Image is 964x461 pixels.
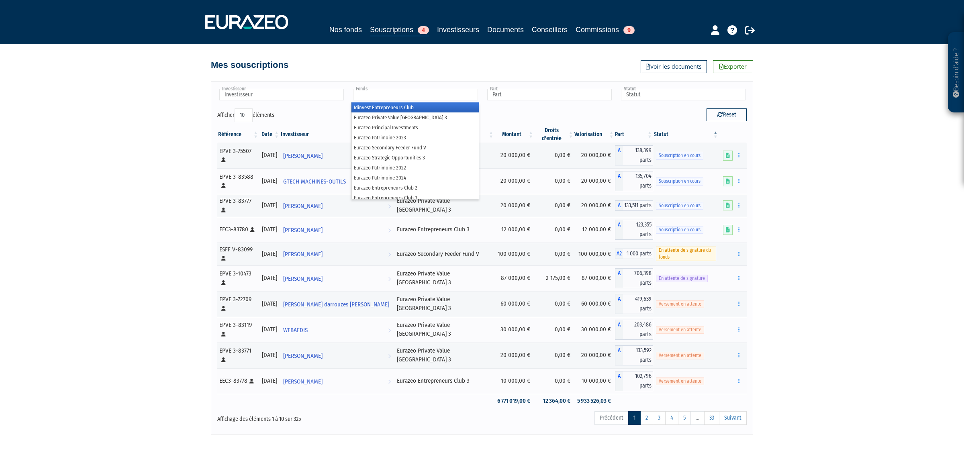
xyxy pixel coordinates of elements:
[283,247,323,262] span: [PERSON_NAME]
[615,171,623,191] span: A
[219,147,256,164] div: EPVE 3-75507
[221,183,226,188] i: [Français] Personne physique
[351,122,478,133] li: Eurazeo Principal Investments
[280,173,394,189] a: GTECH MACHINES-OUTILS
[351,102,478,112] li: Idinvest Entrepreneurs Club
[283,149,323,163] span: [PERSON_NAME]
[656,300,704,308] span: Versement en attente
[221,332,226,337] i: [Français] Personne physique
[615,200,623,211] span: A
[280,373,394,389] a: [PERSON_NAME]
[487,24,524,35] a: Documents
[388,199,391,214] i: Voir l'investisseur
[534,368,574,394] td: 0,00 €
[574,343,615,368] td: 20 000,00 €
[262,300,277,308] div: [DATE]
[219,245,256,263] div: ESFF V-83099
[719,411,747,425] a: Suivant
[388,271,391,286] i: Voir l'investisseur
[351,153,478,163] li: Eurazeo Strategic Opportunities 3
[280,126,394,143] th: Investisseur: activer pour trier la colonne par ordre croissant
[704,411,719,425] a: 33
[494,265,534,291] td: 87 000,00 €
[640,411,653,425] a: 2
[623,220,653,240] span: 123,355 parts
[217,126,259,143] th: Référence : activer pour trier la colonne par ordre croissant
[262,351,277,359] div: [DATE]
[534,168,574,194] td: 0,00 €
[494,394,534,408] td: 6 771 019,00 €
[351,173,478,183] li: Eurazeo Patrimoine 2024
[280,322,394,338] a: WEBAEDIS
[623,200,653,211] span: 133,511 parts
[576,24,635,35] a: Commissions9
[494,243,534,265] td: 100 000,00 €
[211,60,288,70] h4: Mes souscriptions
[534,194,574,217] td: 0,00 €
[534,243,574,265] td: 0,00 €
[219,225,256,234] div: EEC3-83780
[351,133,478,143] li: Eurazeo Patrimoine 2023
[615,371,653,391] div: A - Eurazeo Entrepreneurs Club 3
[351,112,478,122] li: Eurazeo Private Value [GEOGRAPHIC_DATA] 3
[280,222,394,238] a: [PERSON_NAME]
[534,143,574,168] td: 0,00 €
[656,202,703,210] span: Souscription en cours
[262,325,277,334] div: [DATE]
[262,151,277,159] div: [DATE]
[351,143,478,153] li: Eurazeo Secondary Feeder Fund V
[283,374,323,389] span: [PERSON_NAME]
[283,199,323,214] span: [PERSON_NAME]
[283,174,346,189] span: GTECH MACHINES-OUTILS
[623,145,653,165] span: 138,399 parts
[388,349,391,363] i: Voir l'investisseur
[574,291,615,317] td: 60 000,00 €
[615,220,623,240] span: A
[615,268,653,288] div: A - Eurazeo Private Value Europe 3
[397,269,492,287] div: Eurazeo Private Value [GEOGRAPHIC_DATA] 3
[656,177,703,185] span: Souscription en cours
[653,126,719,143] th: Statut : activer pour trier la colonne par ordre d&eacute;croissant
[494,343,534,368] td: 20 000,00 €
[534,317,574,343] td: 0,00 €
[205,15,288,29] img: 1732889491-logotype_eurazeo_blanc_rvb.png
[283,349,323,363] span: [PERSON_NAME]
[574,194,615,217] td: 20 000,00 €
[262,250,277,258] div: [DATE]
[534,217,574,243] td: 0,00 €
[219,321,256,338] div: EPVE 3-83119
[656,152,703,159] span: Souscription en cours
[678,411,691,425] a: 5
[280,270,394,286] a: [PERSON_NAME]
[262,377,277,385] div: [DATE]
[615,345,623,365] span: A
[494,368,534,394] td: 10 000,00 €
[351,193,478,203] li: Eurazeo Entrepreneurs Club 3
[217,108,274,122] label: Afficher éléments
[249,379,254,383] i: [Français] Personne physique
[219,295,256,312] div: EPVE 3-72709
[534,126,574,143] th: Droits d'entrée: activer pour trier la colonne par ordre croissant
[494,194,534,217] td: 20 000,00 €
[283,297,389,312] span: [PERSON_NAME] darrouzes [PERSON_NAME]
[574,394,615,408] td: 5 933 526,03 €
[623,294,653,314] span: 419,639 parts
[280,147,394,163] a: [PERSON_NAME]
[494,217,534,243] td: 12 000,00 €
[574,217,615,243] td: 12 000,00 €
[623,345,653,365] span: 133,592 parts
[615,249,623,259] span: A2
[615,220,653,240] div: A - Eurazeo Entrepreneurs Club 3
[623,371,653,391] span: 102,796 parts
[665,411,678,425] a: 4
[615,268,623,288] span: A
[388,223,391,238] i: Voir l'investisseur
[280,246,394,262] a: [PERSON_NAME]
[574,143,615,168] td: 20 000,00 €
[397,250,492,258] div: Eurazeo Secondary Feeder Fund V
[370,24,429,37] a: Souscriptions4
[397,347,492,364] div: Eurazeo Private Value [GEOGRAPHIC_DATA] 3
[329,24,362,35] a: Nos fonds
[388,374,391,389] i: Voir l'investisseur
[574,317,615,343] td: 30 000,00 €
